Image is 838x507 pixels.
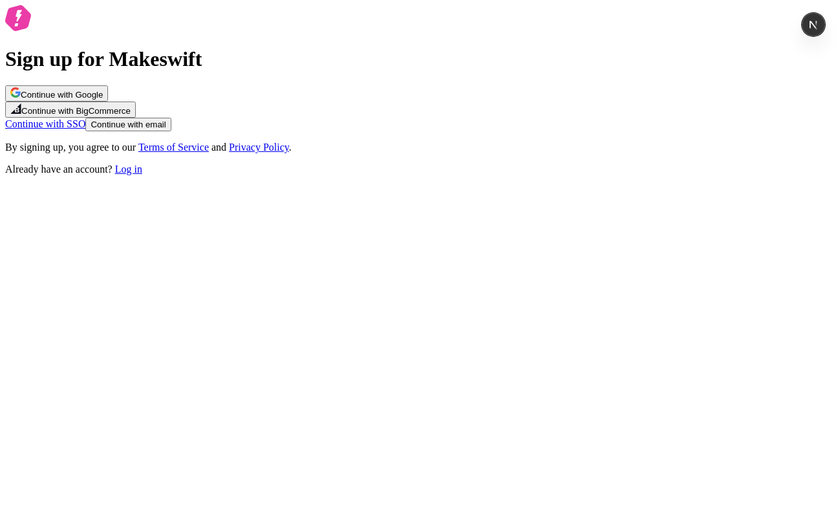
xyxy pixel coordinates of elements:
span: Continue with BigCommerce [21,106,131,116]
a: Continue with SSO [5,118,85,129]
a: Terms of Service [138,142,209,153]
a: Privacy Policy [229,142,289,153]
span: Continue with Google [21,90,103,100]
a: Log in [115,164,142,175]
button: Continue with Google [5,85,108,102]
span: Continue with email [91,120,166,129]
p: Already have an account? [5,164,833,175]
button: Continue with email [85,118,171,131]
p: By signing up, you agree to our and . [5,142,833,153]
button: Continue with BigCommerce [5,102,136,118]
h1: Sign up for Makeswift [5,47,833,71]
